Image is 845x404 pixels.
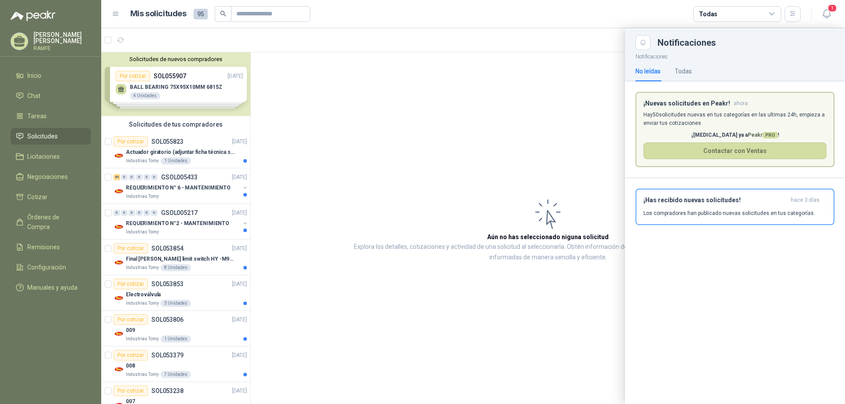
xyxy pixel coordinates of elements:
span: Chat [27,91,40,101]
div: Notificaciones [658,38,834,47]
h3: ¡Nuevas solicitudes en Peakr! [643,100,730,107]
span: ahora [734,100,748,107]
span: search [220,11,226,17]
button: ¡Has recibido nuevas solicitudes!hace 3 días Los compradores han publicado nuevas solicitudes en ... [636,189,834,225]
button: Close [636,35,650,50]
span: Configuración [27,262,66,272]
span: Solicitudes [27,131,58,141]
span: 95 [194,9,208,19]
h3: ¡Has recibido nuevas solicitudes! [643,197,787,204]
div: Todas [699,9,717,19]
div: Todas [675,66,692,76]
span: Remisiones [27,242,60,252]
img: Logo peakr [11,11,55,21]
p: [PERSON_NAME] [PERSON_NAME] [33,32,91,44]
span: Negociaciones [27,172,68,182]
span: 1 [827,4,837,12]
span: Tareas [27,111,47,121]
a: Cotizar [11,189,91,205]
p: Los compradores han publicado nuevas solicitudes en tus categorías. [643,209,815,217]
div: No leídas [636,66,661,76]
a: Negociaciones [11,168,91,185]
button: 1 [819,6,834,22]
span: Manuales y ayuda [27,283,77,292]
span: Órdenes de Compra [27,212,82,232]
p: Hay 50 solicitudes nuevas en tus categorías en las ultimas 24h, empieza a enviar tus cotizaciones [643,111,827,127]
p: Notificaciones [625,50,845,61]
span: Inicio [27,71,41,80]
a: Configuración [11,259,91,276]
span: PRO [763,132,778,138]
h1: Mis solicitudes [130,7,187,20]
a: Chat [11,87,91,104]
span: Cotizar [27,192,48,202]
p: RAMFE [33,46,91,51]
p: ¡[MEDICAL_DATA] ya a ! [643,131,827,139]
a: Manuales y ayuda [11,279,91,296]
a: Inicio [11,67,91,84]
a: Remisiones [11,239,91,255]
button: Contactar con Ventas [643,142,827,159]
a: Licitaciones [11,148,91,165]
span: hace 3 días [791,197,819,204]
a: Órdenes de Compra [11,209,91,235]
a: Solicitudes [11,128,91,145]
a: Tareas [11,108,91,124]
span: Licitaciones [27,152,60,161]
span: Peakr [748,132,778,138]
